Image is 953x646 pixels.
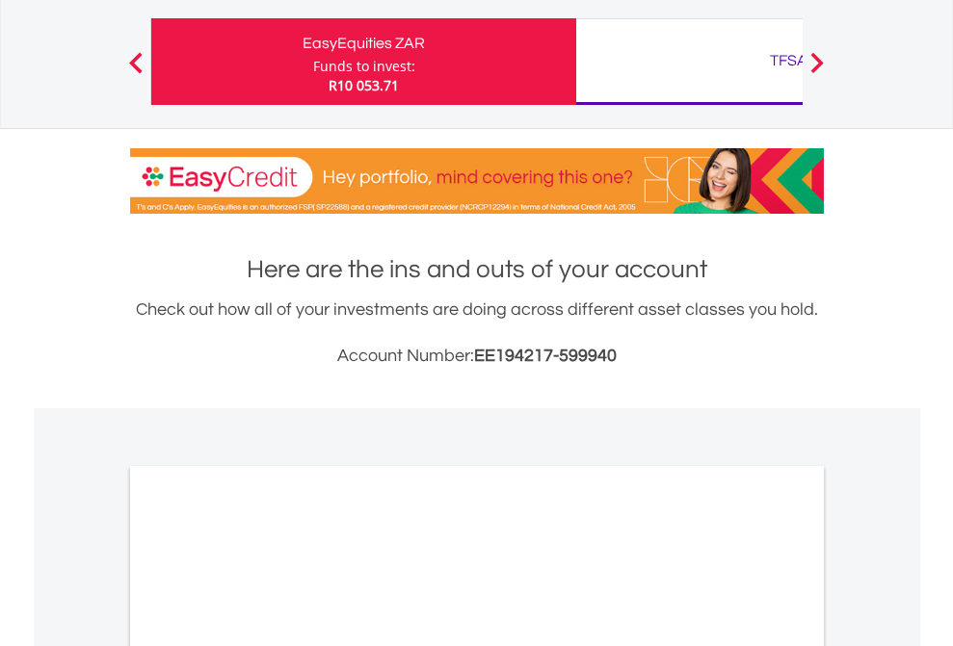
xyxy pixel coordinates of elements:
img: EasyCredit Promotion Banner [130,148,824,214]
button: Previous [117,62,155,81]
h3: Account Number: [130,343,824,370]
span: EE194217-599940 [474,347,617,365]
div: Funds to invest: [313,57,415,76]
h1: Here are the ins and outs of your account [130,252,824,287]
span: R10 053.71 [329,76,399,94]
div: EasyEquities ZAR [163,30,565,57]
div: Check out how all of your investments are doing across different asset classes you hold. [130,297,824,370]
button: Next [798,62,836,81]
